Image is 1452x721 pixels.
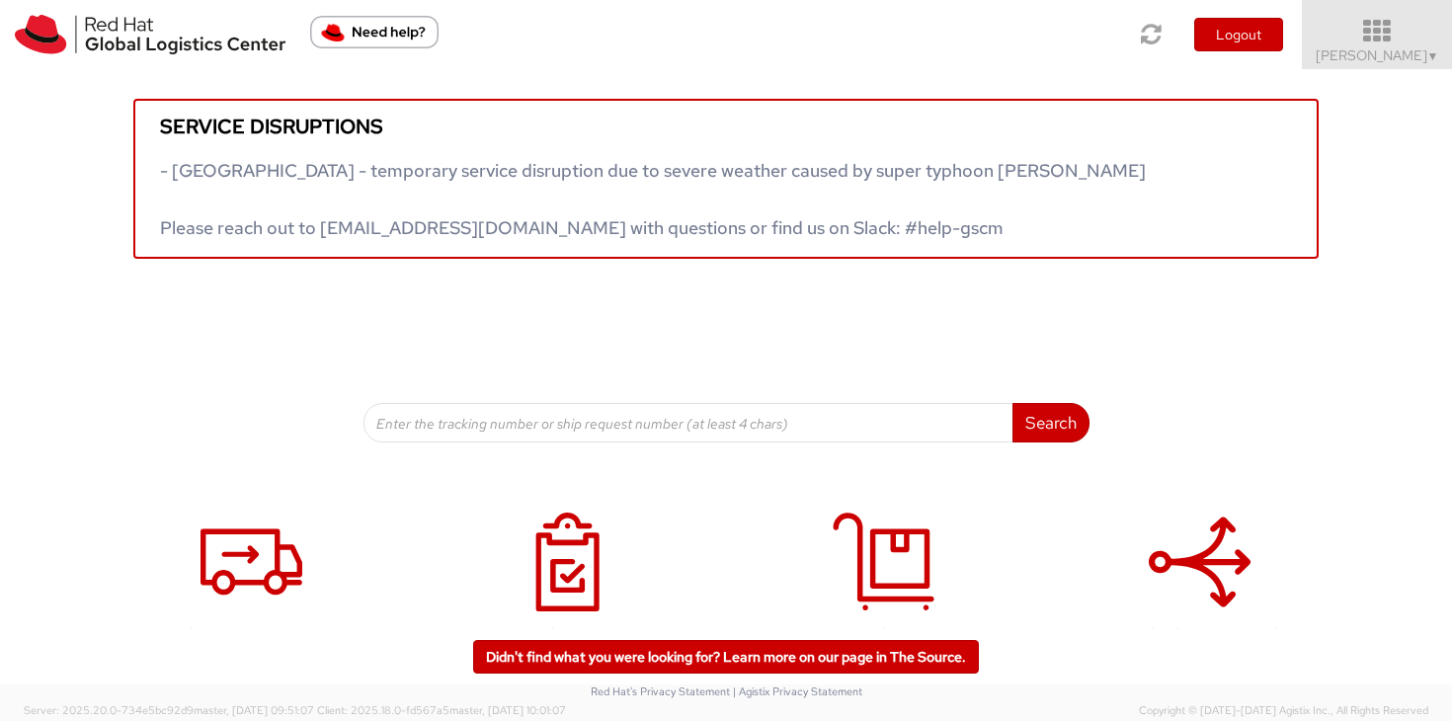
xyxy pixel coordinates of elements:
h4: My Deliveries [757,626,1011,646]
span: Copyright © [DATE]-[DATE] Agistix Inc., All Rights Reserved [1139,703,1428,719]
h4: My Shipments [441,626,695,646]
a: Service disruptions - [GEOGRAPHIC_DATA] - temporary service disruption due to severe weather caus... [133,99,1319,259]
span: Client: 2025.18.0-fd567a5 [317,703,566,717]
input: Enter the tracking number or ship request number (at least 4 chars) [363,403,1013,442]
a: My Shipments [420,492,716,677]
span: master, [DATE] 09:51:07 [194,703,314,717]
h4: Shipment Request [124,626,379,646]
span: - [GEOGRAPHIC_DATA] - temporary service disruption due to severe weather caused by super typhoon ... [160,159,1146,239]
a: Didn't find what you were looking for? Learn more on our page in The Source. [473,640,979,674]
span: [PERSON_NAME] [1316,46,1439,64]
a: My Deliveries [736,492,1032,677]
span: ▼ [1427,48,1439,64]
span: Server: 2025.20.0-734e5bc92d9 [24,703,314,717]
h5: Service disruptions [160,116,1292,137]
a: | Agistix Privacy Statement [733,684,862,698]
button: Need help? [310,16,439,48]
a: Shipment Request [104,492,400,677]
h4: Batch Shipping Guide [1073,626,1328,646]
a: Batch Shipping Guide [1052,492,1348,677]
button: Logout [1194,18,1283,51]
span: master, [DATE] 10:01:07 [449,703,566,717]
a: Red Hat's Privacy Statement [591,684,730,698]
button: Search [1012,403,1089,442]
img: rh-logistics-00dfa346123c4ec078e1.svg [15,15,285,54]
